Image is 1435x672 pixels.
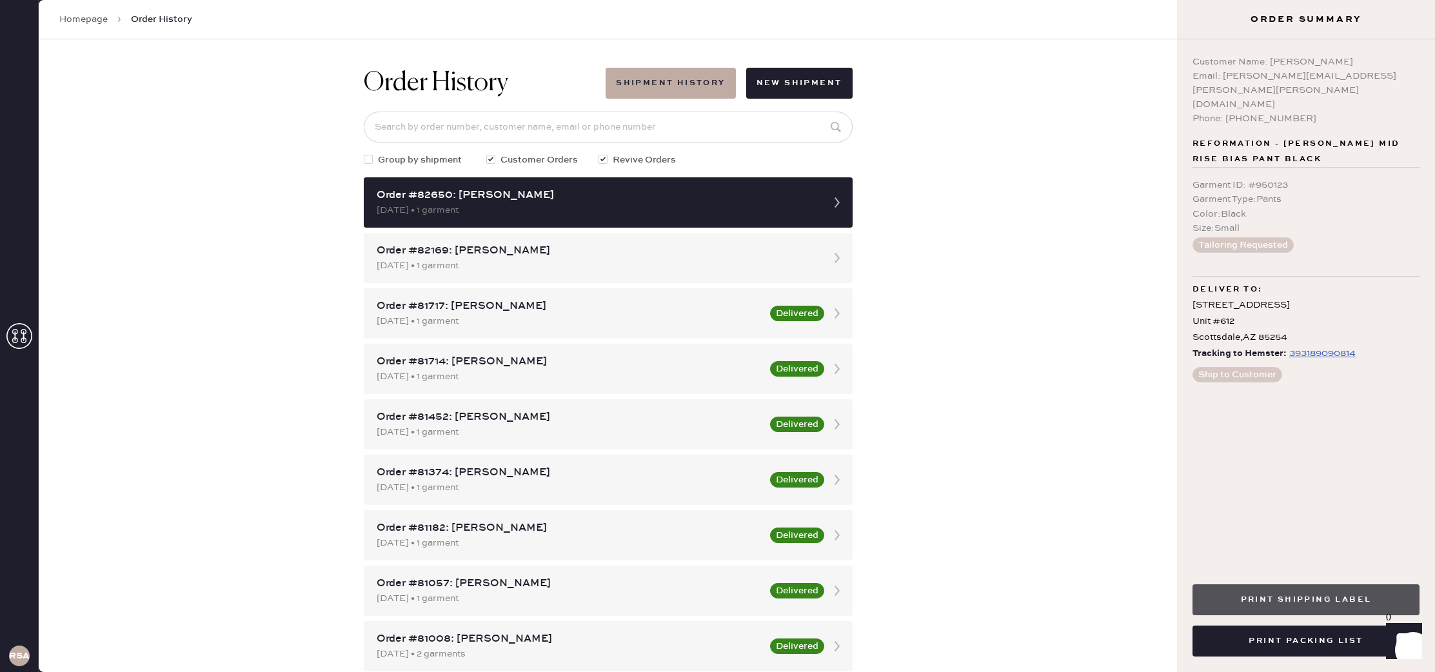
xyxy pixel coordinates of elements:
[41,218,155,235] th: ID
[41,473,233,490] td: 82650
[378,153,462,167] span: Group by shipment
[1319,218,1391,235] th: QTY
[377,188,816,203] div: Order #82650: [PERSON_NAME]
[770,583,824,598] button: Delivered
[377,480,762,495] div: [DATE] • 1 garment
[770,528,824,543] button: Delivered
[377,203,816,217] div: [DATE] • 1 garment
[1193,112,1420,126] div: Phone: [PHONE_NUMBER]
[1053,473,1391,490] td: 1
[131,13,192,26] span: Order History
[377,425,762,439] div: [DATE] • 1 garment
[770,472,824,488] button: Delivered
[1193,367,1282,382] button: Ship to Customer
[770,638,824,654] button: Delivered
[746,68,853,99] button: New Shipment
[1287,346,1356,362] a: 393189090814
[377,243,816,259] div: Order #82169: [PERSON_NAME]
[233,473,551,490] td: [DATE]
[377,591,762,606] div: [DATE] • 1 garment
[1193,237,1294,253] button: Tailoring Requested
[770,306,824,321] button: Delivered
[41,152,1391,199] div: # 87698 [PERSON_NAME] [PERSON_NAME] [PERSON_NAME][EMAIL_ADDRESS][PERSON_NAME][PERSON_NAME][DOMAIN...
[377,520,762,536] div: Order #81182: [PERSON_NAME]
[1053,457,1391,473] th: # Garments
[697,15,736,54] img: logo
[377,354,762,370] div: Order #81714: [PERSON_NAME]
[377,410,762,425] div: Order #81452: [PERSON_NAME]
[59,13,108,26] a: Homepage
[1177,13,1435,26] h3: Order Summary
[377,631,762,647] div: Order #81008: [PERSON_NAME]
[1193,69,1420,112] div: Email: [PERSON_NAME][EMAIL_ADDRESS][PERSON_NAME][PERSON_NAME][DOMAIN_NAME]
[41,384,1391,400] div: Shipment #107230
[364,68,508,99] h1: Order History
[1193,136,1420,167] span: Reformation - [PERSON_NAME] Mid Rise Bias Pant Black
[155,235,1319,252] td: Pants - Reformation - [PERSON_NAME] Mid Rise Bias Pant Black - Size: Small
[155,218,1319,235] th: Description
[1193,346,1287,362] span: Tracking to Hemster:
[770,417,824,432] button: Delivered
[500,153,578,167] span: Customer Orders
[377,299,762,314] div: Order #81717: [PERSON_NAME]
[1193,282,1262,297] span: Deliver to:
[552,473,1053,490] td: [PERSON_NAME]
[552,457,1053,473] th: Customer
[377,314,762,328] div: [DATE] • 1 garment
[1193,178,1420,192] div: Garment ID : # 950123
[9,651,30,660] h3: RSA
[669,506,764,517] img: logo
[1193,192,1420,206] div: Garment Type : Pants
[1374,614,1429,669] iframe: Front Chat
[613,153,676,167] span: Revive Orders
[377,576,762,591] div: Order #81057: [PERSON_NAME]
[41,369,1391,384] div: Shipment Summary
[377,370,762,384] div: [DATE] • 1 garment
[1319,235,1391,252] td: 1
[669,255,764,265] img: Logo
[1193,626,1420,657] button: Print Packing List
[1193,593,1420,605] a: Print Shipping Label
[364,112,853,143] input: Search by order number, customer name, email or phone number
[377,647,762,661] div: [DATE] • 2 garments
[41,435,1391,450] div: Orders In Shipment :
[1289,346,1356,361] div: https://www.fedex.com/apps/fedextrack/?tracknumbers=393189090814&cntry_code=US
[41,235,155,252] td: 950123
[770,361,824,377] button: Delivered
[233,457,551,473] th: Order Date
[377,259,816,273] div: [DATE] • 1 garment
[41,400,1391,415] div: Reformation [GEOGRAPHIC_DATA]
[41,102,1391,117] div: Order # 82650
[606,68,735,99] button: Shipment History
[41,457,233,473] th: ID
[1193,55,1420,69] div: Customer Name: [PERSON_NAME]
[41,86,1391,102] div: Packing slip
[1193,207,1420,221] div: Color : Black
[377,536,762,550] div: [DATE] • 1 garment
[1193,584,1420,615] button: Print Shipping Label
[697,298,736,337] img: logo
[1193,297,1420,346] div: [STREET_ADDRESS] Unit #612 Scottsdale , AZ 85254
[1193,221,1420,235] div: Size : Small
[377,465,762,480] div: Order #81374: [PERSON_NAME]
[41,137,1391,152] div: Customer information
